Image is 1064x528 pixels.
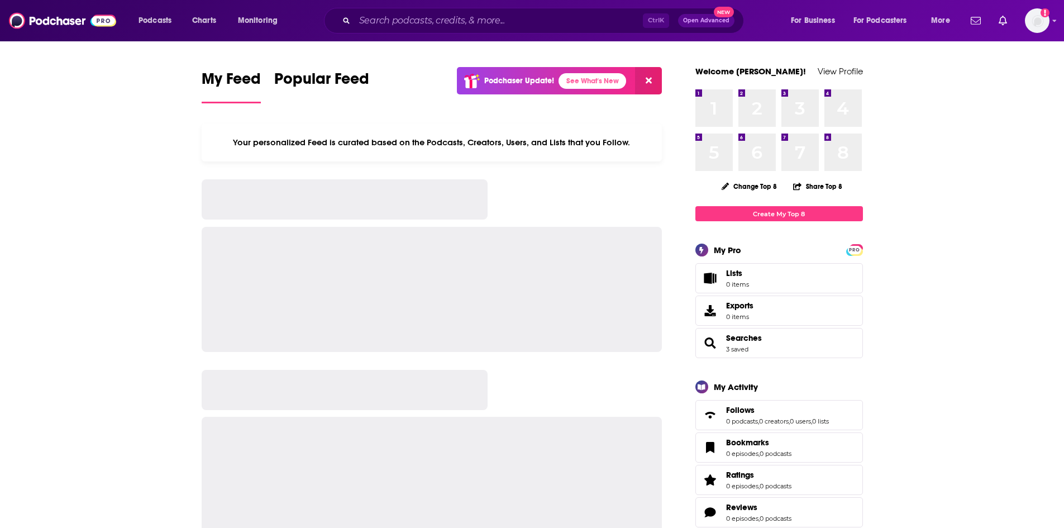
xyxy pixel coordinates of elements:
a: 0 users [790,417,811,425]
span: Bookmarks [726,437,769,448]
span: , [789,417,790,425]
a: Follows [699,407,722,423]
button: Change Top 8 [715,179,784,193]
span: Exports [699,303,722,318]
button: Show profile menu [1025,8,1049,33]
span: Logged in as WesBurdett [1025,8,1049,33]
a: Create My Top 8 [695,206,863,221]
button: open menu [131,12,186,30]
a: 0 episodes [726,482,758,490]
span: , [758,482,760,490]
a: Show notifications dropdown [966,11,985,30]
a: 0 episodes [726,450,758,458]
span: , [811,417,812,425]
span: Ratings [695,465,863,495]
span: Reviews [726,502,757,512]
div: My Pro [714,245,741,255]
a: My Feed [202,69,261,103]
a: See What's New [559,73,626,89]
button: open menu [783,12,849,30]
p: Podchaser Update! [484,76,554,85]
span: Open Advanced [683,18,729,23]
a: Bookmarks [699,440,722,455]
span: 0 items [726,313,753,321]
span: My Feed [202,69,261,95]
span: Exports [726,301,753,311]
a: Lists [695,263,863,293]
span: Lists [699,270,722,286]
span: , [758,450,760,458]
span: , [758,417,759,425]
span: Popular Feed [274,69,369,95]
div: Your personalized Feed is curated based on the Podcasts, Creators, Users, and Lists that you Follow. [202,123,662,161]
a: Welcome [PERSON_NAME]! [695,66,806,77]
span: Bookmarks [695,432,863,463]
a: Follows [726,405,829,415]
input: Search podcasts, credits, & more... [355,12,643,30]
span: Ratings [726,470,754,480]
img: User Profile [1025,8,1049,33]
a: Searches [726,333,762,343]
a: 0 podcasts [760,482,791,490]
a: 0 lists [812,417,829,425]
a: Show notifications dropdown [994,11,1011,30]
span: 0 items [726,280,749,288]
span: Searches [695,328,863,358]
span: PRO [848,246,861,254]
span: Charts [192,13,216,28]
img: Podchaser - Follow, Share and Rate Podcasts [9,10,116,31]
a: PRO [848,245,861,254]
span: Lists [726,268,749,278]
span: Podcasts [139,13,171,28]
span: Monitoring [238,13,278,28]
a: 0 podcasts [760,515,791,522]
a: Ratings [699,472,722,488]
button: open menu [230,12,292,30]
span: For Business [791,13,835,28]
a: 0 creators [759,417,789,425]
a: Exports [695,296,863,326]
span: Follows [726,405,755,415]
a: Reviews [699,505,722,520]
button: open menu [846,12,923,30]
span: Lists [726,268,742,278]
span: Follows [695,400,863,430]
a: 0 podcasts [760,450,791,458]
span: More [931,13,950,28]
a: Charts [185,12,223,30]
span: Reviews [695,497,863,527]
a: 3 saved [726,345,748,353]
a: Ratings [726,470,791,480]
a: Reviews [726,502,791,512]
span: , [758,515,760,522]
a: Bookmarks [726,437,791,448]
button: Open AdvancedNew [678,14,734,27]
div: Search podcasts, credits, & more... [335,8,755,34]
a: 0 episodes [726,515,758,522]
span: For Podcasters [853,13,907,28]
span: Ctrl K [643,13,669,28]
a: 0 podcasts [726,417,758,425]
span: New [714,7,734,17]
a: View Profile [818,66,863,77]
button: open menu [923,12,964,30]
svg: Add a profile image [1041,8,1049,17]
button: Share Top 8 [793,175,843,197]
a: Popular Feed [274,69,369,103]
a: Searches [699,335,722,351]
div: My Activity [714,382,758,392]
